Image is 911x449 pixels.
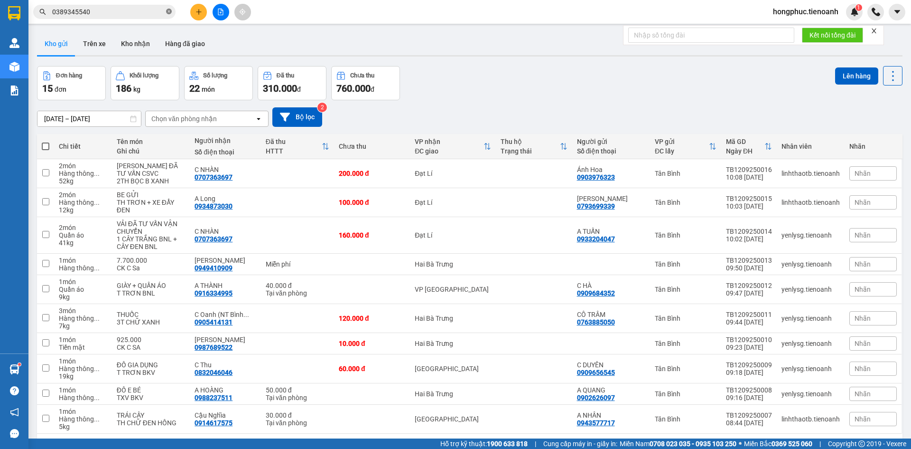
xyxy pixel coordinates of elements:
[415,365,491,373] div: [GEOGRAPHIC_DATA]
[317,103,327,112] sup: 2
[59,278,107,286] div: 1 món
[59,307,107,315] div: 3 món
[117,220,185,235] div: VẢI ĐÃ TƯ VẤN VẬN CHUYỂN
[415,138,483,145] div: VP nhận
[655,286,716,293] div: Tân Bình
[620,439,736,449] span: Miền Nam
[195,318,232,326] div: 0905414131
[577,235,615,243] div: 0933204047
[10,408,19,417] span: notification
[117,336,185,344] div: 925.000
[655,147,709,155] div: ĐC lấy
[855,231,871,239] span: Nhãn
[872,8,880,16] img: phone-icon
[195,202,232,210] div: 0934873030
[202,86,215,93] span: món
[195,9,202,15] span: plus
[855,170,871,177] span: Nhãn
[577,386,645,394] div: A QUANG
[726,195,772,202] div: TB1209250015
[117,235,185,250] div: 1 CÂY TRẮNG BNL + CÂY ĐEN BNL
[117,177,185,185] div: 2TH BỌC B XANH
[9,364,19,374] img: warehouse-icon
[415,315,491,322] div: Hai Bà Trưng
[195,137,256,144] div: Người nhận
[655,340,716,347] div: Tân Bình
[243,311,249,318] span: ...
[266,282,329,289] div: 40.000 đ
[59,423,107,430] div: 5 kg
[336,83,371,94] span: 760.000
[577,138,645,145] div: Người gửi
[195,344,232,351] div: 0987689522
[117,361,185,369] div: ĐỒ GIA DỤNG
[111,66,179,100] button: Khối lượng186kg
[263,83,297,94] span: 310.000
[37,32,75,55] button: Kho gửi
[855,260,871,268] span: Nhãn
[166,8,172,17] span: close-circle
[855,390,871,398] span: Nhãn
[184,66,253,100] button: Số lượng22món
[59,239,107,247] div: 41 kg
[819,439,821,449] span: |
[266,386,329,394] div: 50.000 đ
[726,235,772,243] div: 10:02 [DATE]
[855,415,871,423] span: Nhãn
[94,264,100,272] span: ...
[37,111,141,126] input: Select a date range.
[217,9,224,15] span: file-add
[650,440,736,448] strong: 0708 023 035 - 0935 103 250
[195,264,232,272] div: 0949410909
[9,38,19,48] img: warehouse-icon
[809,30,855,40] span: Kết nối tổng đài
[577,318,615,326] div: 0763885050
[577,361,645,369] div: C DUYÊN
[415,231,491,239] div: Đạt Lí
[59,344,107,351] div: Tiền mặt
[94,394,100,401] span: ...
[213,4,229,20] button: file-add
[655,138,709,145] div: VP gửi
[39,9,46,15] span: search
[59,143,107,150] div: Chi tiết
[203,72,227,79] div: Số lượng
[94,315,100,322] span: ...
[239,9,246,15] span: aim
[117,138,185,145] div: Tên món
[195,282,256,289] div: A THÀNH
[577,369,615,376] div: 0909656545
[577,173,615,181] div: 0903976323
[195,148,256,156] div: Số điện thoại
[130,72,158,79] div: Khối lượng
[726,394,772,401] div: 09:16 [DATE]
[59,206,107,214] div: 12 kg
[855,365,871,373] span: Nhãn
[59,357,107,365] div: 1 món
[781,365,840,373] div: yenlysg.tienoanh
[726,361,772,369] div: TB1209250009
[266,289,329,297] div: Tại văn phòng
[726,311,772,318] div: TB1209250011
[577,289,615,297] div: 0909684352
[577,228,645,235] div: A TUẤN
[234,4,251,20] button: aim
[266,419,329,427] div: Tại văn phòng
[577,394,615,401] div: 0902626097
[195,361,256,369] div: C Thu
[117,386,185,394] div: ĐỒ E BÉ
[190,4,207,20] button: plus
[8,6,20,20] img: logo-vxr
[802,28,863,43] button: Kết nối tổng đài
[59,177,107,185] div: 52 kg
[501,138,559,145] div: Thu hộ
[726,282,772,289] div: TB1209250012
[117,289,185,297] div: T TRƠN BNL
[415,170,491,177] div: Đạt Lí
[726,344,772,351] div: 09:23 [DATE]
[655,315,716,322] div: Tân Bình
[117,419,185,427] div: TH CHỮ ĐEN HỒNG
[59,322,107,330] div: 7 kg
[37,66,106,100] button: Đơn hàng15đơn
[781,315,840,322] div: yenlysg.tienoanh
